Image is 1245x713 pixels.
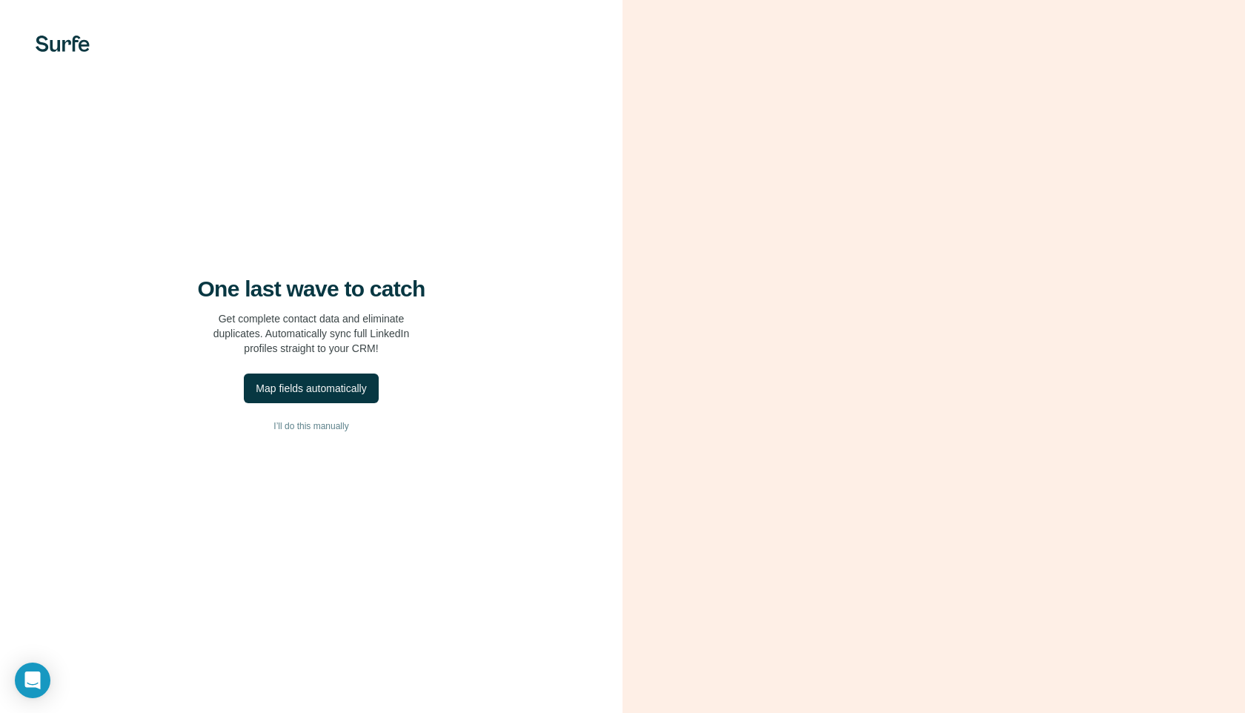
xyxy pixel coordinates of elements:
[273,419,348,433] span: I’ll do this manually
[213,311,410,356] p: Get complete contact data and eliminate duplicates. Automatically sync full LinkedIn profiles str...
[256,381,366,396] div: Map fields automatically
[244,374,378,403] button: Map fields automatically
[36,36,90,52] img: Surfe's logo
[30,415,593,437] button: I’ll do this manually
[15,663,50,698] div: Open Intercom Messenger
[198,276,425,302] h4: One last wave to catch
